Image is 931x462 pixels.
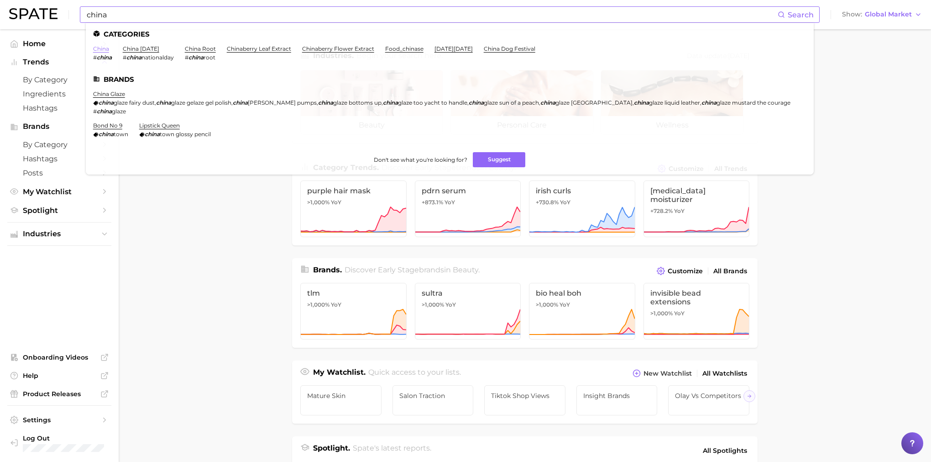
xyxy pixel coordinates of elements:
[23,434,104,442] span: Log Out
[7,413,111,427] a: Settings
[650,186,743,204] span: [MEDICAL_DATA] moisturizer
[713,267,747,275] span: All Brands
[300,181,407,237] a: purple hair mask>1,000% YoY
[840,9,924,21] button: ShowGlobal Market
[374,156,467,163] span: Don't see what you're looking for?
[634,99,649,106] em: china
[204,54,215,61] span: root
[93,90,125,97] a: china glaze
[643,283,750,340] a: invisible bead extensions>1,000% YoY
[650,310,673,317] span: >1,000%
[233,99,248,106] em: china
[97,54,112,61] em: china
[576,385,658,415] a: Insight Brands
[650,207,673,214] span: +728.2%
[415,181,521,237] a: pdrn serum+873.1% YoY
[313,443,350,458] h1: Spotlight.
[123,54,126,61] span: #
[675,392,743,399] span: Olay vs Competitors
[345,266,480,274] span: Discover Early Stage brands in .
[555,99,633,106] span: glaze [GEOGRAPHIC_DATA]
[23,58,96,66] span: Trends
[313,266,342,274] span: Brands .
[86,7,778,22] input: Search here for a brand, industry, or ingredient
[23,230,96,238] span: Industries
[307,186,400,195] span: purple hair mask
[99,99,114,106] em: china
[331,301,341,308] span: YoY
[484,385,565,415] a: Tiktok Shop Views
[842,12,862,17] span: Show
[93,108,97,115] span: #
[300,385,382,415] a: Mature Skin
[7,203,111,218] a: Spotlight
[422,301,444,308] span: >1,000%
[23,122,96,131] span: Brands
[398,99,467,106] span: glaze too yacht to handle
[484,45,535,52] a: china dog festival
[23,169,96,177] span: Posts
[23,416,96,424] span: Settings
[711,265,749,277] a: All Brands
[529,283,635,340] a: bio heal boh>1,000% YoY
[422,186,514,195] span: pdrn serum
[674,207,685,215] span: YoY
[7,166,111,180] a: Posts
[307,392,375,399] span: Mature Skin
[7,120,111,133] button: Brands
[156,99,171,106] em: china
[491,392,559,399] span: Tiktok Shop Views
[422,199,443,206] span: +873.1%
[473,152,525,167] button: Suggest
[23,372,96,380] span: Help
[668,267,703,275] span: Customize
[353,443,431,458] h2: Spate's latest reports.
[560,301,570,308] span: YoY
[583,392,651,399] span: Insight Brands
[185,45,216,52] a: china root
[23,154,96,163] span: Hashtags
[141,54,174,61] span: nationalday
[643,181,750,237] a: [MEDICAL_DATA] moisturizer+728.2% YoY
[7,387,111,401] a: Product Releases
[9,8,58,19] img: SPATE
[7,185,111,199] a: My Watchlist
[302,45,374,52] a: chinaberry flower extract
[23,140,96,149] span: by Category
[630,367,694,380] button: New Watchlist
[654,265,705,277] button: Customize
[7,101,111,115] a: Hashtags
[445,199,455,206] span: YoY
[536,199,559,206] span: +730.8%
[93,45,109,52] a: china
[23,206,96,215] span: Spotlight
[23,187,96,196] span: My Watchlist
[313,367,366,380] h1: My Watchlist.
[536,186,628,195] span: irish curls
[484,99,539,106] span: glaze sun of a peach
[7,369,111,382] a: Help
[529,181,635,237] a: irish curls+730.8% YoY
[415,283,521,340] a: sultra>1,000% YoY
[7,152,111,166] a: Hashtags
[23,104,96,112] span: Hashtags
[7,227,111,241] button: Industries
[112,108,126,115] span: glaze
[307,199,330,206] span: >1,000%
[536,301,558,308] span: >1,000%
[7,87,111,101] a: Ingredients
[383,99,398,106] em: china
[23,390,96,398] span: Product Releases
[434,45,473,52] a: [DATE][DATE]
[7,138,111,152] a: by Category
[385,45,424,52] a: food_chinase
[536,289,628,297] span: bio heal boh
[145,131,160,138] em: china
[227,45,291,52] a: chinaberry leaf extract
[7,55,111,69] button: Trends
[701,99,717,106] em: china
[333,99,382,106] span: glaze bottoms up
[93,99,790,106] div: , , , , , , , ,
[300,283,407,340] a: tlm>1,000% YoY
[643,370,692,377] span: New Watchlist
